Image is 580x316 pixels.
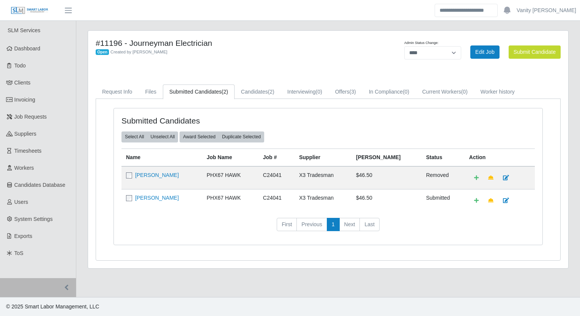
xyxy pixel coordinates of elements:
a: Make Team Lead [483,171,498,185]
td: $46.50 [351,189,421,212]
td: X3 Tradesman [295,189,351,212]
a: [PERSON_NAME] [135,172,179,178]
h4: #11196 - Journeyman Electrician [96,38,362,48]
a: 1 [327,218,340,232]
a: In Compliance [362,84,416,99]
span: Timesheets [14,148,42,154]
th: Action [465,149,535,166]
td: PHX67 HAWK [202,189,258,212]
a: Make Team Lead [483,194,498,207]
span: (2) [222,89,228,95]
th: [PERSON_NAME] [351,149,421,166]
h4: Submitted Candidates [121,116,287,125]
nav: pagination [121,218,535,238]
span: Users [14,199,28,205]
a: Add Default Cost Code [469,194,484,207]
span: System Settings [14,216,53,222]
span: (3) [350,89,356,95]
button: Select All [121,131,147,142]
a: Interviewing [281,84,329,99]
span: Created by [PERSON_NAME] [110,50,167,54]
th: Status [421,149,464,166]
td: PHX67 HAWK [202,166,258,189]
span: Open [96,49,109,55]
a: Offers [329,84,362,99]
span: (0) [403,89,409,95]
td: X3 Tradesman [295,166,351,189]
span: (0) [461,89,468,95]
a: Add Default Cost Code [469,171,484,185]
td: submitted [421,189,464,212]
th: Name [121,149,202,166]
td: $46.50 [351,166,421,189]
button: Submit Candidate [509,45,561,59]
button: Duplicate Selected [219,131,264,142]
span: SLM Services [8,27,40,33]
a: Vanity [PERSON_NAME] [517,6,576,14]
a: Request Info [96,84,139,99]
th: Job Name [202,149,258,166]
span: Invoicing [14,97,35,103]
img: SLM Logo [11,6,49,15]
a: Candidates [235,84,281,99]
label: Admin Status Change: [404,41,438,46]
button: Award Selected [180,131,219,142]
a: [PERSON_NAME] [135,195,179,201]
a: Worker history [474,84,521,99]
span: Dashboard [14,45,41,52]
span: Todo [14,63,26,69]
th: Supplier [295,149,351,166]
div: bulk actions [121,131,178,142]
span: Candidates Database [14,182,66,188]
span: ToS [14,250,24,256]
span: © 2025 Smart Labor Management, LLC [6,303,99,310]
a: Current Workers [416,84,474,99]
span: Exports [14,233,32,239]
span: (2) [268,89,274,95]
td: C24041 [258,166,295,189]
span: Clients [14,80,31,86]
span: Job Requests [14,114,47,120]
input: Search [435,4,498,17]
div: bulk actions [180,131,264,142]
a: Submitted Candidates [163,84,235,99]
span: Workers [14,165,34,171]
th: Job # [258,149,295,166]
td: C24041 [258,189,295,212]
td: removed [421,166,464,189]
button: Unselect All [147,131,178,142]
span: Suppliers [14,131,36,137]
span: (0) [316,89,322,95]
a: Files [139,84,163,99]
a: Edit Job [470,45,500,59]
